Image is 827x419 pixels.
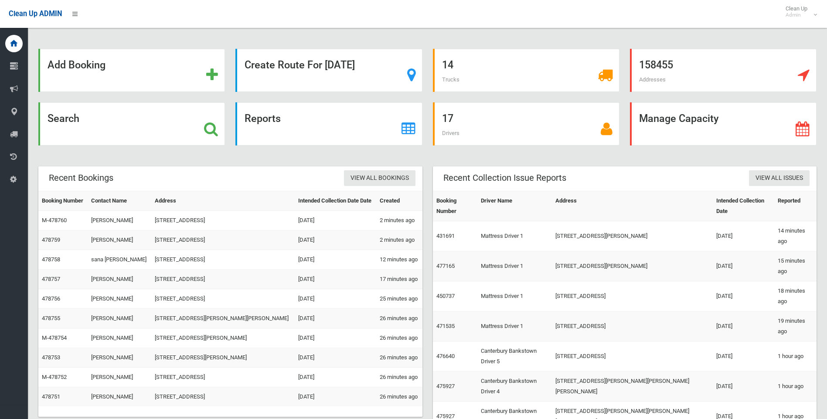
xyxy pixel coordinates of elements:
[477,251,552,281] td: Mattress Driver 1
[436,353,455,359] a: 476640
[88,270,151,289] td: [PERSON_NAME]
[713,251,774,281] td: [DATE]
[433,191,478,221] th: Booking Number
[376,270,422,289] td: 17 minutes ago
[42,335,67,341] a: M-478754
[436,383,455,389] a: 475927
[151,328,295,348] td: [STREET_ADDRESS][PERSON_NAME]
[442,76,459,83] span: Trucks
[151,250,295,270] td: [STREET_ADDRESS]
[376,211,422,230] td: 2 minutes ago
[42,276,60,282] a: 478757
[42,217,67,223] a: M-478760
[436,323,455,329] a: 471535
[295,289,377,309] td: [DATE]
[295,250,377,270] td: [DATE]
[295,328,377,348] td: [DATE]
[774,341,817,372] td: 1 hour ago
[295,211,377,230] td: [DATE]
[749,170,810,186] a: View All Issues
[38,191,88,211] th: Booking Number
[295,387,377,407] td: [DATE]
[376,230,422,250] td: 2 minutes ago
[713,311,774,341] td: [DATE]
[245,112,281,125] strong: Reports
[295,191,377,211] th: Intended Collection Date Date
[477,221,552,251] td: Mattress Driver 1
[48,59,106,71] strong: Add Booking
[151,191,295,211] th: Address
[38,102,225,145] a: Search
[88,328,151,348] td: [PERSON_NAME]
[151,387,295,407] td: [STREET_ADDRESS]
[88,309,151,328] td: [PERSON_NAME]
[42,374,67,380] a: M-478752
[713,221,774,251] td: [DATE]
[295,309,377,328] td: [DATE]
[477,191,552,221] th: Driver Name
[9,10,62,18] span: Clean Up ADMIN
[552,341,713,372] td: [STREET_ADDRESS]
[376,309,422,328] td: 26 minutes ago
[42,256,60,263] a: 478758
[639,76,666,83] span: Addresses
[552,221,713,251] td: [STREET_ADDRESS][PERSON_NAME]
[442,59,453,71] strong: 14
[552,251,713,281] td: [STREET_ADDRESS][PERSON_NAME]
[376,328,422,348] td: 26 minutes ago
[639,59,673,71] strong: 158455
[433,102,619,145] a: 17 Drivers
[295,230,377,250] td: [DATE]
[42,393,60,400] a: 478751
[295,348,377,368] td: [DATE]
[151,289,295,309] td: [STREET_ADDRESS]
[786,12,807,18] small: Admin
[552,372,713,402] td: [STREET_ADDRESS][PERSON_NAME][PERSON_NAME][PERSON_NAME]
[477,281,552,311] td: Mattress Driver 1
[774,191,817,221] th: Reported
[433,49,619,92] a: 14 Trucks
[774,311,817,341] td: 19 minutes ago
[774,372,817,402] td: 1 hour ago
[477,372,552,402] td: Canterbury Bankstown Driver 4
[713,281,774,311] td: [DATE]
[88,250,151,270] td: sana [PERSON_NAME]
[88,230,151,250] td: [PERSON_NAME]
[151,211,295,230] td: [STREET_ADDRESS]
[295,270,377,289] td: [DATE]
[436,263,455,269] a: 477165
[295,368,377,387] td: [DATE]
[436,233,455,239] a: 431691
[436,293,455,299] a: 450737
[630,49,817,92] a: 158455 Addresses
[151,230,295,250] td: [STREET_ADDRESS]
[88,368,151,387] td: [PERSON_NAME]
[376,191,422,211] th: Created
[151,368,295,387] td: [STREET_ADDRESS]
[477,311,552,341] td: Mattress Driver 1
[376,387,422,407] td: 26 minutes ago
[376,250,422,270] td: 12 minutes ago
[442,130,459,136] span: Drivers
[376,348,422,368] td: 26 minutes ago
[552,191,713,221] th: Address
[552,311,713,341] td: [STREET_ADDRESS]
[151,309,295,328] td: [STREET_ADDRESS][PERSON_NAME][PERSON_NAME]
[774,281,817,311] td: 18 minutes ago
[38,169,124,186] header: Recent Bookings
[42,295,60,302] a: 478756
[713,372,774,402] td: [DATE]
[781,5,816,18] span: Clean Up
[630,102,817,145] a: Manage Capacity
[151,348,295,368] td: [STREET_ADDRESS][PERSON_NAME]
[713,341,774,372] td: [DATE]
[235,49,422,92] a: Create Route For [DATE]
[442,112,453,125] strong: 17
[639,112,718,125] strong: Manage Capacity
[774,251,817,281] td: 15 minutes ago
[88,387,151,407] td: [PERSON_NAME]
[245,59,355,71] strong: Create Route For [DATE]
[88,348,151,368] td: [PERSON_NAME]
[42,315,60,321] a: 478755
[42,237,60,243] a: 478759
